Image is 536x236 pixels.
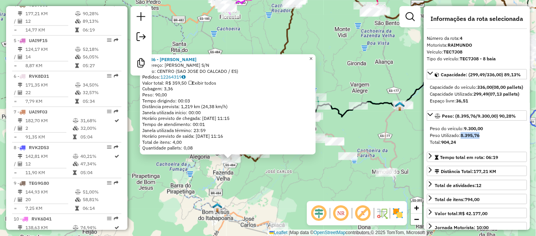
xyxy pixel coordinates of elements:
td: = [14,26,17,34]
strong: 8.395,76 [461,132,479,138]
i: % de utilização do peso [73,118,79,123]
em: Opções [107,145,112,149]
em: Opções [107,109,112,114]
a: Distância Total:177,21 KM [427,166,527,176]
a: Total de atividades:12 [427,180,527,190]
div: Motorista: [427,42,527,49]
span: RVK8D31 [29,73,49,79]
td: 7,25 KM [25,205,75,212]
td: 7,79 KM [25,98,75,105]
div: Pedidos: [142,74,313,80]
i: Distância Total [18,225,22,230]
td: 22 [25,89,75,96]
i: Distância Total [18,118,22,123]
td: 58,81% [82,196,118,203]
i: Tempo total em rota [75,206,79,211]
td: 177,21 KM [25,10,75,17]
i: Total de Atividades [18,90,22,95]
strong: TEC7J08 - 8 baia [460,56,496,61]
i: % de utilização do peso [75,47,81,52]
div: Peso: 90,00 [142,92,313,98]
span: UAI9F15 [29,38,47,43]
em: Rota exportada [114,216,118,221]
a: 12264319 [160,74,185,80]
i: % de utilização do peso [73,225,79,230]
strong: 794,00 [465,197,479,202]
a: Peso: (8.395,76/9.300,00) 90,28% [427,110,527,121]
span: 7 - [14,109,47,115]
td: 47,34% [80,160,114,168]
img: Fluxo de ruas [376,207,388,219]
td: 05:34 [82,98,118,105]
i: Distância Total [18,83,22,87]
i: Total de Atividades [18,197,22,202]
div: Total de itens: [435,196,479,203]
span: RVK2D53 [29,145,49,150]
a: Exibir filtros [402,9,418,24]
td: = [14,205,17,212]
em: Opções [107,38,112,42]
i: % de utilização da cubagem [73,162,79,166]
td: / [14,124,17,132]
div: Valor total: R$ 359,50 [142,80,313,86]
td: 138,63 KM [25,224,72,231]
span: Exibir todos [189,80,216,86]
td: 182,70 KM [25,117,72,124]
i: % de utilização da cubagem [75,55,81,59]
strong: 9.300,00 [464,126,483,131]
td: 32,57% [82,89,118,96]
span: Tempo total em rota: 06:19 [440,154,498,160]
em: Opções [107,216,112,221]
div: Capacidade Utilizada: [430,91,524,98]
i: Rota otimizada [115,225,119,230]
a: Valor total:R$ 42.177,00 [427,208,527,218]
i: % de utilização do peso [73,154,79,159]
span: UAI9F03 [29,109,47,115]
em: Opções [107,181,112,185]
td: 05:27 [82,62,118,69]
i: Total de Atividades [18,126,22,131]
td: 8,87 KM [25,62,75,69]
i: % de utilização da cubagem [75,197,81,202]
div: Tempo dirigindo: 00:03 [142,98,313,104]
div: Jornada Motorista: 10:00 [435,224,489,231]
em: Opções [107,74,112,78]
span: 177,21 KM [473,168,496,174]
div: Capacidade do veículo: [430,84,524,91]
em: Rota exportada [114,181,118,185]
a: OpenStreetMap [314,230,346,235]
td: 52,18% [82,46,118,53]
i: Total de Atividades [18,19,22,24]
strong: RAIMUNDO [448,42,472,48]
td: = [14,62,17,69]
i: Tempo total em rota [75,28,79,32]
a: Close popup [307,54,316,63]
div: Endereço: [PERSON_NAME] S/N [142,62,313,68]
td: 142,81 KM [25,153,72,160]
td: 12 [25,160,72,168]
strong: (08,00 pallets) [492,84,523,90]
i: % de utilização do peso [75,83,81,87]
td: 32,00% [80,124,114,132]
span: − [414,214,419,224]
strong: 4 [460,35,462,41]
td: 20 [25,196,75,203]
strong: 36,51 [456,98,468,104]
em: Rota exportada [114,109,118,114]
i: Tempo total em rota [73,135,77,139]
td: 40,21% [80,153,114,160]
td: 124,17 KM [25,46,75,53]
div: Distância prevista: 1,219 km (24,38 km/h) [142,104,313,110]
i: Distância Total [18,47,22,52]
div: Quantidade pallets: 0,08 [142,145,313,151]
td: = [14,98,17,105]
i: Total de Atividades [18,55,22,59]
span: TEG9G80 [29,180,49,186]
div: Número da rota: [427,35,527,42]
div: Espaço livre: [430,98,524,104]
span: 10 - [14,216,52,222]
td: 14 [25,53,75,61]
td: 05:04 [80,169,114,176]
i: % de utilização do peso [75,190,81,194]
a: Capacidade: (299,49/336,00) 89,13% [427,69,527,79]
